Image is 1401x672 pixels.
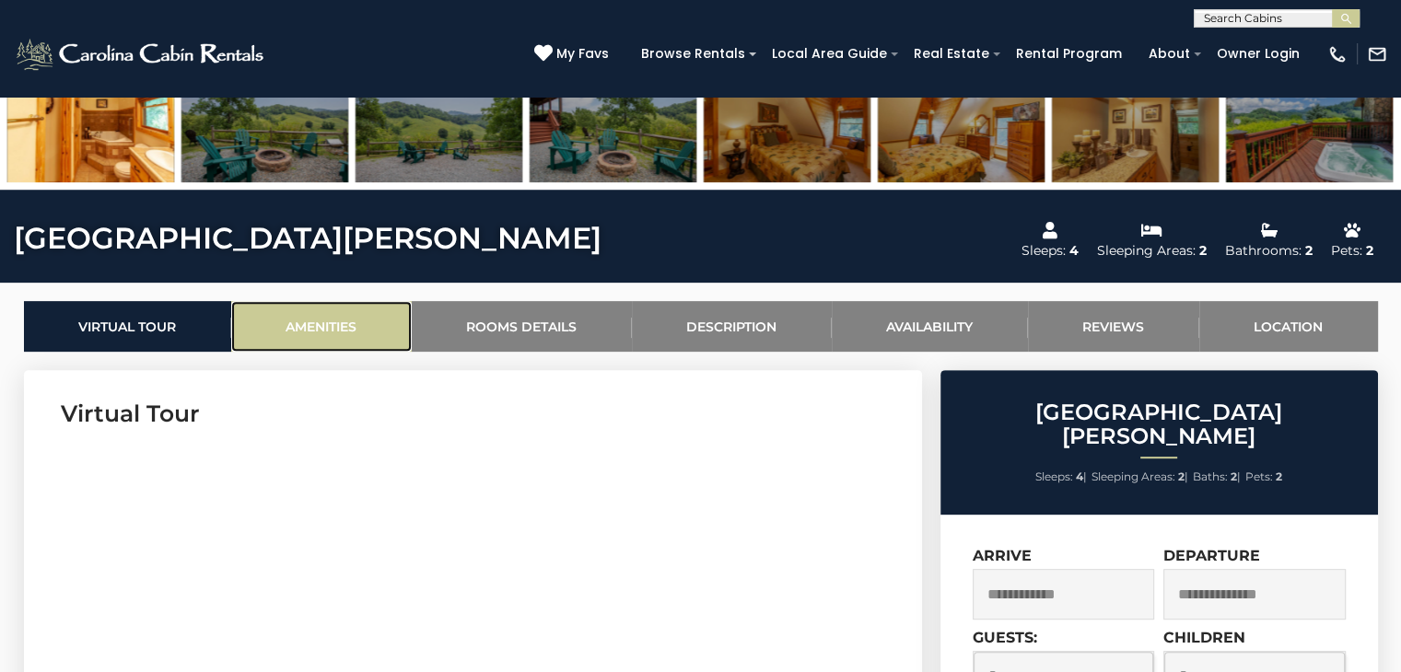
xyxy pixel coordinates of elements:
img: 163263956 [704,67,870,182]
span: Pets: [1245,469,1273,483]
a: Browse Rentals [632,40,754,68]
a: Rental Program [1007,40,1131,68]
a: Reviews [1028,301,1199,352]
strong: 2 [1178,469,1185,483]
label: Arrive [973,547,1032,564]
span: Sleeps: [1035,469,1073,483]
img: 163263954 [878,67,1045,182]
label: Guests: [973,629,1037,646]
label: Children [1163,629,1245,646]
img: 163263957 [1052,67,1219,182]
a: Virtual Tour [24,301,231,352]
span: My Favs [556,44,609,64]
h2: [GEOGRAPHIC_DATA][PERSON_NAME] [945,400,1373,449]
img: 163263952 [7,67,174,182]
li: | [1193,465,1241,489]
li: | [1092,465,1188,489]
strong: 2 [1231,469,1237,483]
img: 164922728 [530,67,696,182]
a: Amenities [231,301,412,352]
span: Sleeping Areas: [1092,469,1175,483]
h3: Virtual Tour [61,398,885,430]
label: Departure [1163,547,1260,564]
a: Availability [832,301,1028,352]
a: About [1139,40,1199,68]
a: My Favs [534,44,613,64]
a: Description [632,301,832,352]
img: 163263958 [1226,67,1393,182]
img: 164922732 [356,67,522,182]
a: Rooms Details [412,301,632,352]
img: White-1-2.png [14,36,269,73]
img: phone-regular-white.png [1327,44,1348,64]
span: Baths: [1193,469,1228,483]
a: Local Area Guide [763,40,896,68]
strong: 4 [1076,469,1083,483]
strong: 2 [1276,469,1282,483]
img: mail-regular-white.png [1367,44,1387,64]
li: | [1035,465,1087,489]
a: Location [1199,301,1378,352]
a: Owner Login [1208,40,1309,68]
a: Real Estate [905,40,998,68]
img: 164922729 [181,67,348,182]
